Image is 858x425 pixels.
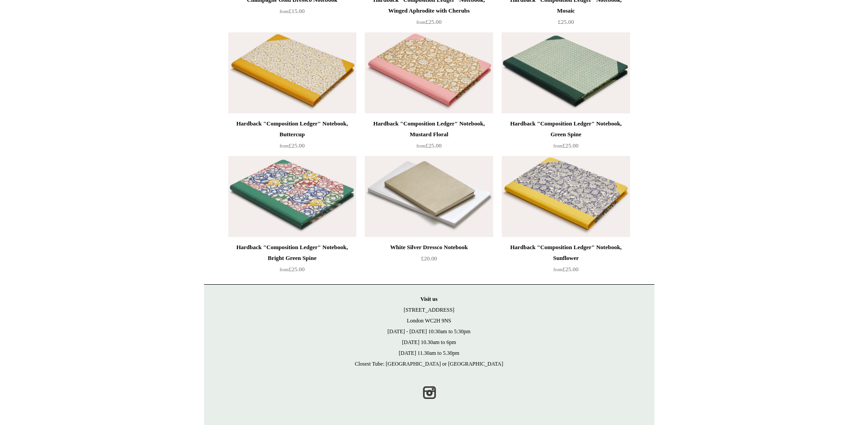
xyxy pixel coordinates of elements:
[231,242,354,264] div: Hardback "Composition Ledger" Notebook, Bright Green Spine
[228,32,356,113] img: Hardback "Composition Ledger" Notebook, Buttercup
[554,267,563,272] span: from
[280,267,289,272] span: from
[228,156,356,237] img: Hardback "Composition Ledger" Notebook, Bright Green Spine
[417,143,426,148] span: from
[231,118,354,140] div: Hardback "Composition Ledger" Notebook, Buttercup
[365,156,493,237] img: White Silver Dressco Notebook
[367,118,490,140] div: Hardback "Composition Ledger" Notebook, Mustard Floral
[280,266,305,273] span: £25.00
[367,242,490,253] div: White Silver Dressco Notebook
[554,143,563,148] span: from
[504,242,627,264] div: Hardback "Composition Ledger" Notebook, Sunflower
[502,118,630,155] a: Hardback "Composition Ledger" Notebook, Green Spine from£25.00
[502,156,630,237] a: Hardback "Composition Ledger" Notebook, Sunflower Hardback "Composition Ledger" Notebook, Sunflower
[365,32,493,113] img: Hardback "Composition Ledger" Notebook, Mustard Floral
[421,296,438,302] strong: Visit us
[502,32,630,113] img: Hardback "Composition Ledger" Notebook, Green Spine
[365,118,493,155] a: Hardback "Composition Ledger" Notebook, Mustard Floral from£25.00
[228,32,356,113] a: Hardback "Composition Ledger" Notebook, Buttercup Hardback "Composition Ledger" Notebook, Buttercup
[365,32,493,113] a: Hardback "Composition Ledger" Notebook, Mustard Floral Hardback "Composition Ledger" Notebook, Mu...
[365,156,493,237] a: White Silver Dressco Notebook White Silver Dressco Notebook
[280,8,305,14] span: £15.00
[280,142,305,149] span: £25.00
[419,383,439,403] a: Instagram
[365,242,493,279] a: White Silver Dressco Notebook £20.00
[554,266,579,273] span: £25.00
[213,294,645,369] p: [STREET_ADDRESS] London WC2H 9NS [DATE] - [DATE] 10:30am to 5:30pm [DATE] 10.30am to 6pm [DATE] 1...
[502,156,630,237] img: Hardback "Composition Ledger" Notebook, Sunflower
[504,118,627,140] div: Hardback "Composition Ledger" Notebook, Green Spine
[558,18,574,25] span: £25.00
[417,142,442,149] span: £25.00
[228,242,356,279] a: Hardback "Composition Ledger" Notebook, Bright Green Spine from£25.00
[502,32,630,113] a: Hardback "Composition Ledger" Notebook, Green Spine Hardback "Composition Ledger" Notebook, Green...
[554,142,579,149] span: £25.00
[417,20,426,25] span: from
[417,18,442,25] span: £25.00
[228,118,356,155] a: Hardback "Composition Ledger" Notebook, Buttercup from£25.00
[280,143,289,148] span: from
[228,156,356,237] a: Hardback "Composition Ledger" Notebook, Bright Green Spine Hardback "Composition Ledger" Notebook...
[502,242,630,279] a: Hardback "Composition Ledger" Notebook, Sunflower from£25.00
[280,9,289,14] span: from
[421,255,437,262] span: £20.00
